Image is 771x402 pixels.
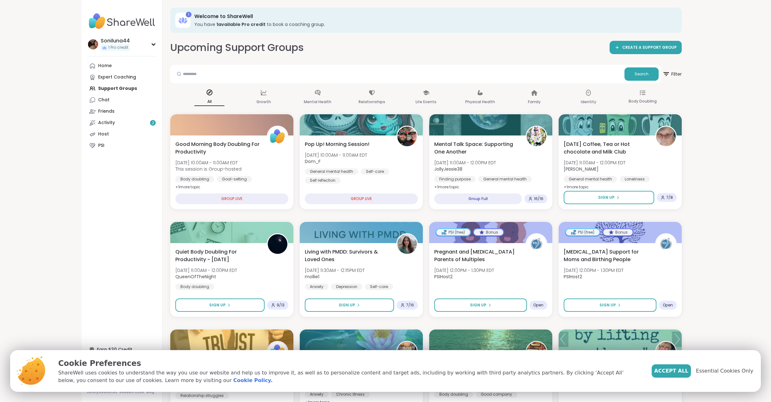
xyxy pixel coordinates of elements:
img: PSIHost2 [656,234,676,254]
div: Finding purpose [434,176,476,182]
div: General mental health [564,176,617,182]
div: Good company [476,391,517,398]
h3: Welcome to ShareWell [194,13,673,20]
img: MarciLotter [656,342,676,361]
span: Pregnant and [MEDICAL_DATA] Parents of Multiples [434,248,519,263]
div: Self-care [365,284,393,290]
img: QueenOfTheNight [268,234,287,254]
span: [MEDICAL_DATA] Support for Moms and Birthing People [564,248,648,263]
span: [DATE] 11:00AM - 12:00PM EDT [564,160,625,166]
div: Body doubling [175,176,214,182]
span: Mental Talk Space: Supporting One Another [434,141,519,156]
div: Anxiety [305,391,329,398]
b: 1 available Pro credit [216,21,266,28]
div: Chat [98,97,110,103]
button: Sign Up [564,191,654,204]
p: Identity [581,98,596,106]
span: Pop Up! Morning Session! [305,141,369,148]
span: Search [635,71,649,77]
button: Search [624,67,659,81]
b: Dom_F [305,158,321,165]
div: General mental health [478,176,532,182]
div: Host [98,131,109,137]
span: Sign Up [470,302,486,308]
div: Body doubling [434,391,473,398]
span: Open [533,303,543,308]
span: Sign Up [598,195,615,200]
p: Growth [256,98,271,106]
div: Earn $20 Credit [87,344,157,355]
div: Activity [98,120,115,126]
a: Host [87,129,157,140]
div: Body doubling [175,284,214,290]
div: Anxiety [305,284,329,290]
img: JollyJessie38 [527,127,546,146]
img: Soniluna44 [88,39,98,49]
span: [DATE] 11:30AM - 12:15PM EDT [305,267,365,273]
span: Sign Up [209,302,226,308]
span: [DATE] Coffee, Tea or Hot chocolate and Milk Club [564,141,648,156]
a: Friends [87,106,157,117]
div: Self-care [361,168,389,175]
img: AmberWolffWizard [527,342,546,361]
span: Sign Up [339,302,355,308]
button: Accept All [652,364,691,378]
div: Goal-setting [217,176,252,182]
p: Physical Health [465,98,495,106]
div: Loneliness [620,176,650,182]
div: Group Full [434,193,522,204]
a: Safety Resources [87,390,117,394]
b: mollie1 [305,273,319,280]
h3: You have to book a coaching group. [194,21,673,28]
button: Filter [662,65,682,83]
img: ShareWell [268,342,287,361]
h2: Upcoming Support Groups [170,41,304,55]
p: Mental Health [304,98,331,106]
span: [DATE] 11:00AM - 12:00PM EDT [175,267,237,273]
button: Sign Up [564,298,656,312]
div: General mental health [305,168,358,175]
div: Expert Coaching [98,74,136,80]
span: This session is Group-hosted [175,166,241,172]
span: Living with PMDD: Survivors & Loved Ones [305,248,389,263]
span: Essential Cookies Only [696,367,753,375]
a: CREATE A SUPPORT GROUP [610,41,682,54]
a: Expert Coaching [87,72,157,83]
div: PSI (free) [566,229,599,236]
button: Sign Up [434,298,527,312]
p: Life Events [416,98,436,106]
a: Redeem Code [120,390,144,394]
span: Good Morning Body Doubling For Productivity [175,141,260,156]
span: CREATE A SUPPORT GROUP [622,45,677,50]
a: Home [87,60,157,72]
p: Family [528,98,541,106]
div: GROUP LIVE [175,193,288,204]
b: PSIHost2 [564,273,582,280]
img: Dom_F [397,127,417,146]
button: Sign Up [305,298,394,312]
span: Quiet Body Doubling For Productivity - [DATE] [175,248,260,263]
b: [PERSON_NAME] [564,166,599,172]
div: Depression [331,284,362,290]
a: Chat [87,94,157,106]
span: Open [663,303,673,308]
img: PSIHost2 [527,234,546,254]
a: PSI [87,140,157,151]
div: Home [98,63,112,69]
b: QueenOfTheNight [175,273,216,280]
p: ShareWell uses cookies to understand the way you use our website and help us to improve it, as we... [58,369,642,384]
p: Cookie Preferences [58,358,642,369]
img: Susan [656,127,676,146]
div: Chronic Illness [331,391,370,398]
div: Bonus [474,229,503,236]
a: Activity2 [87,117,157,129]
span: 7 / 8 [666,195,673,200]
span: [DATE] 10:00AM - 11:00AM EDT [305,152,367,158]
span: 16 / 16 [534,196,543,201]
div: Soniluna44 [101,37,130,44]
span: 9 / 13 [277,303,285,308]
div: Self reflection [305,177,341,184]
img: ShareWell [268,127,287,146]
span: Sign Up [599,302,616,308]
img: HeatherCM24 [397,342,417,361]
